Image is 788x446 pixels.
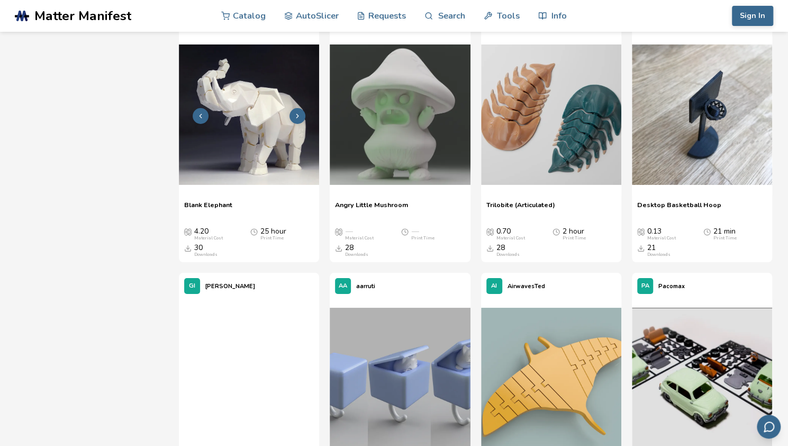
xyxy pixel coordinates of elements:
[401,227,409,236] span: Average Print Time
[345,252,368,257] div: Downloads
[658,281,685,292] p: Pacomax
[637,244,645,252] span: Downloads
[496,244,520,257] div: 28
[335,244,342,252] span: Downloads
[713,227,737,241] div: 21 min
[339,283,347,290] span: AA
[260,236,284,241] div: Print Time
[345,244,368,257] div: 28
[637,201,721,217] a: Desktop Basketball Hoop
[194,252,218,257] div: Downloads
[703,227,711,236] span: Average Print Time
[496,252,520,257] div: Downloads
[194,244,218,257] div: 30
[184,227,192,236] span: Average Cost
[345,236,374,241] div: Material Cost
[194,227,223,241] div: 4.20
[552,227,560,236] span: Average Print Time
[491,283,497,290] span: AI
[713,236,737,241] div: Print Time
[205,281,255,292] p: [PERSON_NAME]
[496,236,525,241] div: Material Cost
[732,6,773,26] button: Sign In
[757,415,781,439] button: Send feedback via email
[637,227,645,236] span: Average Cost
[34,8,131,23] span: Matter Manifest
[563,236,586,241] div: Print Time
[194,236,223,241] div: Material Cost
[647,252,671,257] div: Downloads
[184,201,232,217] a: Blank Elephant
[496,227,525,241] div: 0.70
[486,201,555,217] a: Trilobite (Articulated)
[260,227,286,241] div: 25 hour
[345,227,352,236] span: —
[486,227,494,236] span: Average Cost
[184,244,192,252] span: Downloads
[189,283,195,290] span: GI
[647,244,671,257] div: 21
[486,244,494,252] span: Downloads
[356,281,375,292] p: aarruti
[563,227,586,241] div: 2 hour
[508,281,545,292] p: AirwavesTed
[641,283,649,290] span: PA
[335,201,408,217] a: Angry Little Mushroom
[250,227,258,236] span: Average Print Time
[647,236,676,241] div: Material Cost
[411,227,419,236] span: —
[335,227,342,236] span: Average Cost
[647,227,676,241] div: 0.13
[411,236,434,241] div: Print Time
